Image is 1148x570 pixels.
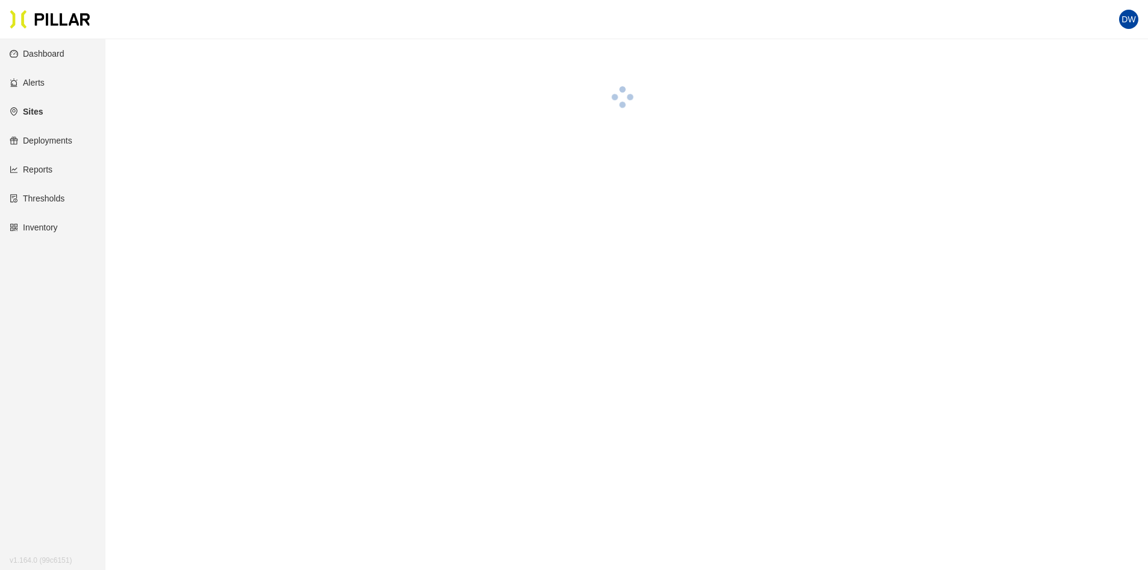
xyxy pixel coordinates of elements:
[10,136,72,145] a: giftDeployments
[10,107,43,116] a: environmentSites
[1121,10,1135,29] span: DW
[10,10,90,29] img: Pillar Technologies
[10,194,64,203] a: exceptionThresholds
[10,165,52,174] a: line-chartReports
[10,78,45,87] a: alertAlerts
[10,223,58,232] a: qrcodeInventory
[10,49,64,59] a: dashboardDashboard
